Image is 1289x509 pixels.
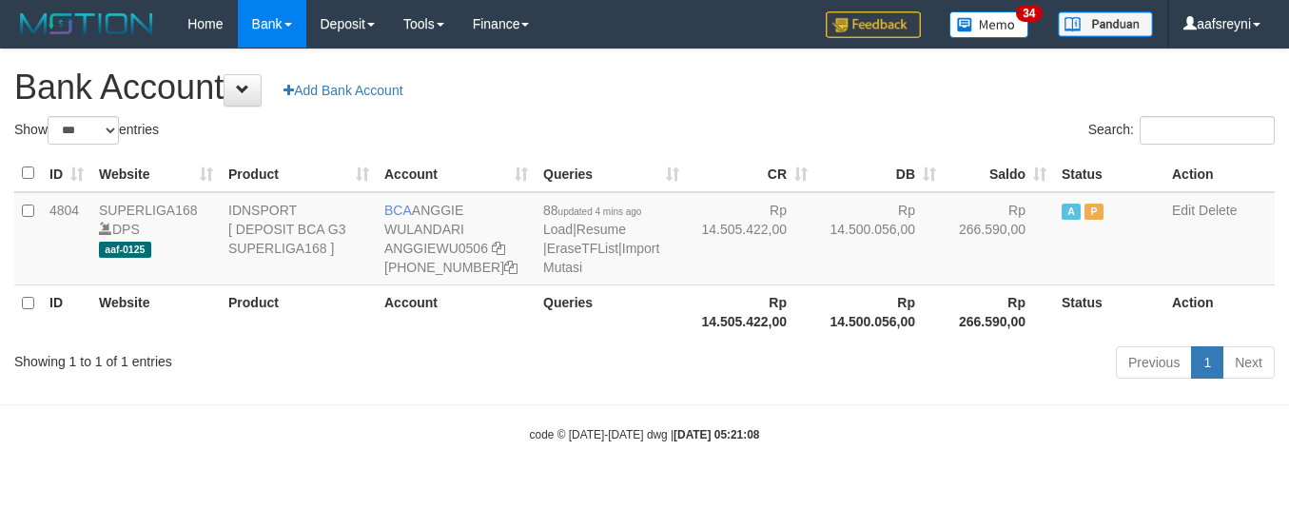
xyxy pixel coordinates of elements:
[377,192,536,285] td: ANGGIE WULANDARI [PHONE_NUMBER]
[1172,203,1195,218] a: Edit
[1116,346,1192,379] a: Previous
[944,192,1054,285] td: Rp 266.590,00
[687,155,815,192] th: CR: activate to sort column ascending
[815,192,944,285] td: Rp 14.500.056,00
[944,155,1054,192] th: Saldo: activate to sort column ascending
[14,344,523,371] div: Showing 1 to 1 of 1 entries
[271,74,415,107] a: Add Bank Account
[547,241,618,256] a: EraseTFList
[815,155,944,192] th: DB: activate to sort column ascending
[1164,284,1275,339] th: Action
[815,284,944,339] th: Rp 14.500.056,00
[1058,11,1153,37] img: panduan.png
[91,155,221,192] th: Website: activate to sort column ascending
[543,203,659,275] span: | | |
[543,222,573,237] a: Load
[543,241,659,275] a: Import Mutasi
[377,284,536,339] th: Account
[91,284,221,339] th: Website
[1054,284,1164,339] th: Status
[1222,346,1275,379] a: Next
[1084,204,1103,220] span: Paused
[384,241,488,256] a: ANGGIEWU0506
[558,206,642,217] span: updated 4 mins ago
[674,428,759,441] strong: [DATE] 05:21:08
[1062,204,1081,220] span: Active
[543,203,641,218] span: 88
[687,192,815,285] td: Rp 14.505.422,00
[492,241,505,256] a: Copy ANGGIEWU0506 to clipboard
[384,203,412,218] span: BCA
[949,11,1029,38] img: Button%20Memo.svg
[99,242,151,258] span: aaf-0125
[1016,5,1042,22] span: 34
[91,192,221,285] td: DPS
[14,10,159,38] img: MOTION_logo.png
[687,284,815,339] th: Rp 14.505.422,00
[536,284,687,339] th: Queries
[14,116,159,145] label: Show entries
[42,155,91,192] th: ID: activate to sort column ascending
[48,116,119,145] select: Showentries
[221,284,377,339] th: Product
[944,284,1054,339] th: Rp 266.590,00
[576,222,626,237] a: Resume
[1140,116,1275,145] input: Search:
[221,155,377,192] th: Product: activate to sort column ascending
[530,428,760,441] small: code © [DATE]-[DATE] dwg |
[42,192,91,285] td: 4804
[42,284,91,339] th: ID
[504,260,518,275] a: Copy 4062213373 to clipboard
[1199,203,1237,218] a: Delete
[377,155,536,192] th: Account: activate to sort column ascending
[1054,155,1164,192] th: Status
[1088,116,1275,145] label: Search:
[826,11,921,38] img: Feedback.jpg
[14,69,1275,107] h1: Bank Account
[99,203,198,218] a: SUPERLIGA168
[221,192,377,285] td: IDNSPORT [ DEPOSIT BCA G3 SUPERLIGA168 ]
[1164,155,1275,192] th: Action
[536,155,687,192] th: Queries: activate to sort column ascending
[1191,346,1223,379] a: 1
